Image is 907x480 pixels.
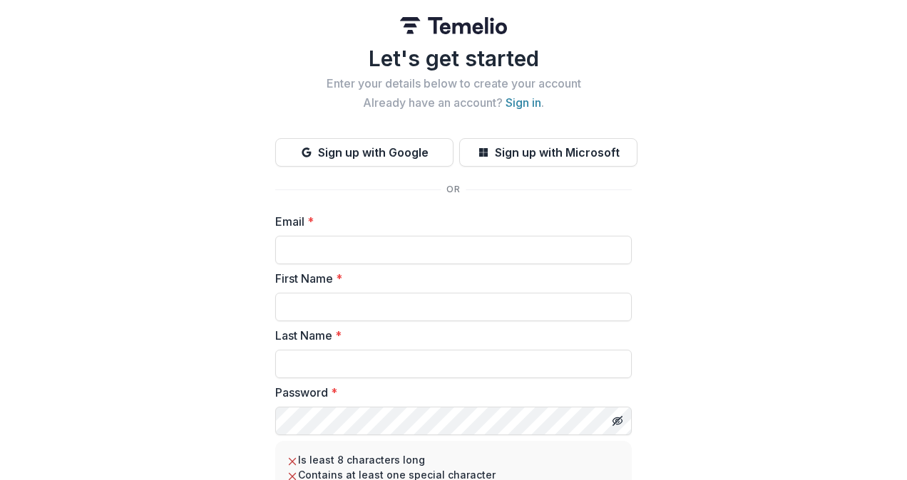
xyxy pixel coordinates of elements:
label: First Name [275,270,623,287]
a: Sign in [506,95,541,110]
label: Password [275,384,623,401]
h2: Enter your details below to create your account [275,77,632,90]
button: Toggle password visibility [606,409,629,432]
button: Sign up with Google [275,138,453,167]
h1: Let's get started [275,46,632,71]
button: Sign up with Microsoft [459,138,637,167]
h2: Already have an account? . [275,96,632,110]
li: Is least 8 characters long [287,452,620,467]
label: Email [275,213,623,230]
img: Temelio [400,17,507,34]
label: Last Name [275,327,623,344]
